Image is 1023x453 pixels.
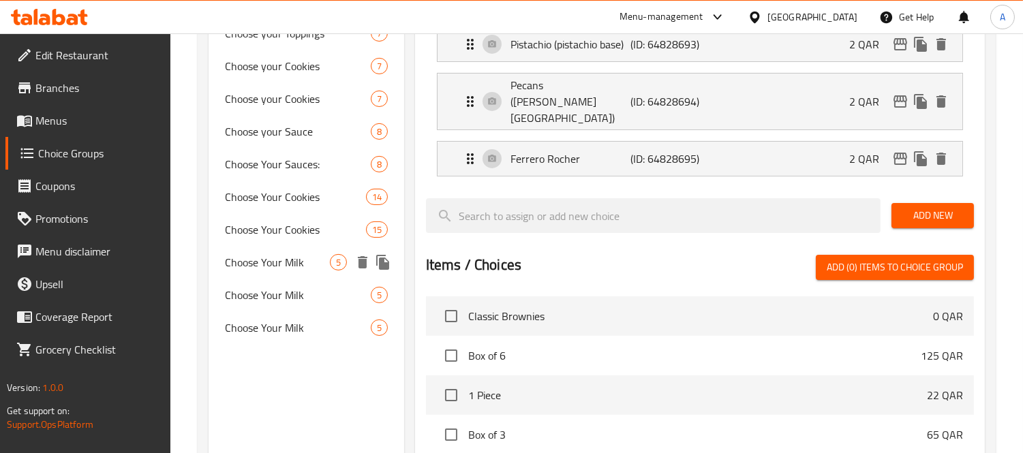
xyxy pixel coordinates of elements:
span: Choose Your Milk [225,254,330,270]
p: 125 QAR [921,347,963,364]
div: Choices [371,58,388,74]
p: 0 QAR [933,308,963,324]
span: Choose your Cookies [225,58,371,74]
button: delete [931,34,951,54]
button: delete [931,91,951,112]
a: Promotions [5,202,171,235]
p: Ferrero Rocher [510,151,630,167]
p: Pistachio (pistachio base) [510,36,630,52]
span: Select choice [437,381,465,409]
div: Choose Your Milk5deleteduplicate [209,246,404,279]
div: Expand [438,27,962,61]
a: Coverage Report [5,300,171,333]
button: Add New [891,203,974,228]
li: Expand [426,21,974,67]
p: 65 QAR [927,426,963,443]
button: edit [890,34,911,54]
a: Menu disclaimer [5,235,171,268]
a: Coupons [5,170,171,202]
div: Choices [371,91,388,107]
p: (ID: 64828693) [630,36,711,52]
a: Menus [5,104,171,137]
button: Add (0) items to choice group [816,255,974,280]
a: Support.OpsPlatform [7,416,93,433]
span: Version: [7,379,40,396]
span: Edit Restaurant [35,47,160,63]
span: Choose Your Sauces: [225,156,371,172]
div: Choose Your Sauces:8 [209,148,404,181]
button: delete [352,252,373,272]
span: 14 [367,191,387,204]
p: Pecans ([PERSON_NAME][GEOGRAPHIC_DATA]) [510,77,630,126]
span: 1 Piece [468,387,927,403]
button: duplicate [911,91,931,112]
span: Classic Brownies [468,308,933,324]
span: Promotions [35,210,160,227]
button: duplicate [373,252,393,272]
span: Get support on: [7,402,70,420]
span: Choose your Sauce [225,123,371,140]
div: Choices [366,221,388,238]
li: Expand [426,67,974,136]
span: 8 [371,125,387,138]
span: Choose your Toppings [225,25,371,42]
p: (ID: 64828694) [630,93,711,110]
div: [GEOGRAPHIC_DATA] [767,10,857,25]
p: 2 QAR [849,151,890,167]
span: Menu disclaimer [35,243,160,260]
div: Choices [371,319,388,336]
button: duplicate [911,149,931,169]
span: Box of 6 [468,347,921,364]
p: 2 QAR [849,93,890,110]
span: A [1000,10,1005,25]
span: 7 [371,93,387,106]
span: 5 [371,322,387,334]
div: Expand [438,142,962,176]
div: Choose Your Milk5 [209,279,404,311]
span: 8 [371,158,387,171]
button: duplicate [911,34,931,54]
div: Choose Your Cookies15 [209,213,404,246]
span: Menus [35,112,160,129]
div: Choose your Cookies7 [209,50,404,82]
h2: Items / Choices [426,255,521,275]
span: Coupons [35,178,160,194]
span: Upsell [35,276,160,292]
a: Choice Groups [5,137,171,170]
span: Coverage Report [35,309,160,325]
span: Choice Groups [38,145,160,161]
span: Choose Your Cookies [225,221,365,238]
span: Select choice [437,420,465,449]
span: Select choice [437,341,465,370]
span: 5 [371,289,387,302]
div: Choices [371,123,388,140]
a: Grocery Checklist [5,333,171,366]
p: 2 QAR [849,36,890,52]
span: Select choice [437,302,465,330]
div: Choose Your Cookies14 [209,181,404,213]
a: Upsell [5,268,171,300]
li: Expand [426,136,974,182]
span: Box of 3 [468,426,927,443]
span: 1.0.0 [42,379,63,396]
span: Choose Your Milk [225,319,371,336]
div: Menu-management [620,9,703,25]
div: Choices [371,287,388,303]
div: Choices [366,189,388,205]
span: Choose your Cookies [225,91,371,107]
span: Grocery Checklist [35,341,160,358]
button: edit [890,91,911,112]
p: (ID: 64828695) [630,151,711,167]
span: 7 [371,60,387,73]
span: Add (0) items to choice group [827,259,963,276]
span: 5 [331,256,346,269]
a: Edit Restaurant [5,39,171,72]
button: delete [931,149,951,169]
div: Choose your Sauce8 [209,115,404,148]
button: edit [890,149,911,169]
p: 22 QAR [927,387,963,403]
input: search [426,198,881,233]
div: Choose your Cookies7 [209,82,404,115]
span: Branches [35,80,160,96]
div: Choices [330,254,347,270]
